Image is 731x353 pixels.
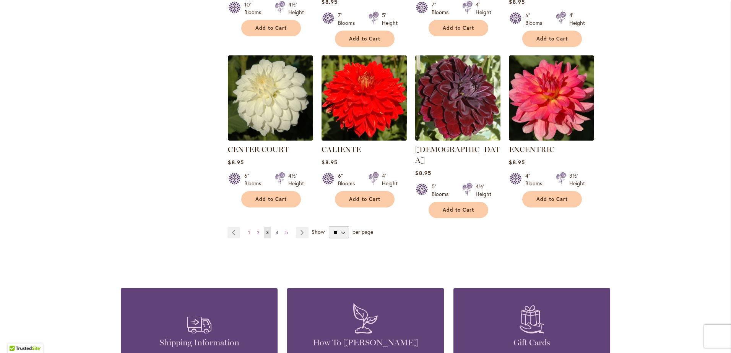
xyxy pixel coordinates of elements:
[322,135,407,142] a: CALIENTE
[349,36,380,42] span: Add to Cart
[443,207,474,213] span: Add to Cart
[569,172,585,187] div: 3½' Height
[349,196,380,202] span: Add to Cart
[241,191,301,207] button: Add to Cart
[228,145,289,154] a: CENTER COURT
[255,196,287,202] span: Add to Cart
[415,55,500,141] img: VOODOO
[335,191,395,207] button: Add to Cart
[244,172,266,187] div: 6" Blooms
[509,159,525,166] span: $8.95
[432,1,453,16] div: 7" Blooms
[525,11,547,27] div: 6" Blooms
[432,183,453,198] div: 5" Blooms
[536,196,568,202] span: Add to Cart
[246,227,252,238] a: 1
[299,337,432,348] h4: How To [PERSON_NAME]
[415,145,500,165] a: [DEMOGRAPHIC_DATA]
[415,135,500,142] a: VOODOO
[322,159,337,166] span: $8.95
[244,1,266,16] div: 10" Blooms
[429,202,488,218] button: Add to Cart
[276,230,278,235] span: 4
[353,228,373,235] span: per page
[429,20,488,36] button: Add to Cart
[443,25,474,31] span: Add to Cart
[257,230,259,235] span: 2
[476,1,491,16] div: 4' Height
[335,31,395,47] button: Add to Cart
[525,172,547,187] div: 4" Blooms
[132,337,266,348] h4: Shipping Information
[509,135,594,142] a: EXCENTRIC
[312,228,325,235] span: Show
[255,25,287,31] span: Add to Cart
[382,172,398,187] div: 4' Height
[322,55,407,141] img: CALIENTE
[569,11,585,27] div: 4' Height
[338,11,359,27] div: 7" Blooms
[241,20,301,36] button: Add to Cart
[255,227,261,238] a: 2
[266,230,269,235] span: 3
[465,337,599,348] h4: Gift Cards
[522,31,582,47] button: Add to Cart
[509,145,554,154] a: EXCENTRIC
[274,227,280,238] a: 4
[248,230,250,235] span: 1
[509,55,594,141] img: EXCENTRIC
[322,145,361,154] a: CALIENTE
[522,191,582,207] button: Add to Cart
[285,230,288,235] span: 5
[228,135,313,142] a: CENTER COURT
[288,1,304,16] div: 4½' Height
[228,159,244,166] span: $8.95
[228,55,313,141] img: CENTER COURT
[476,183,491,198] div: 4½' Height
[536,36,568,42] span: Add to Cart
[415,169,431,176] span: $8.95
[338,172,359,187] div: 6" Blooms
[382,11,398,27] div: 5' Height
[288,172,304,187] div: 4½' Height
[283,227,290,238] a: 5
[6,326,27,347] iframe: Launch Accessibility Center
